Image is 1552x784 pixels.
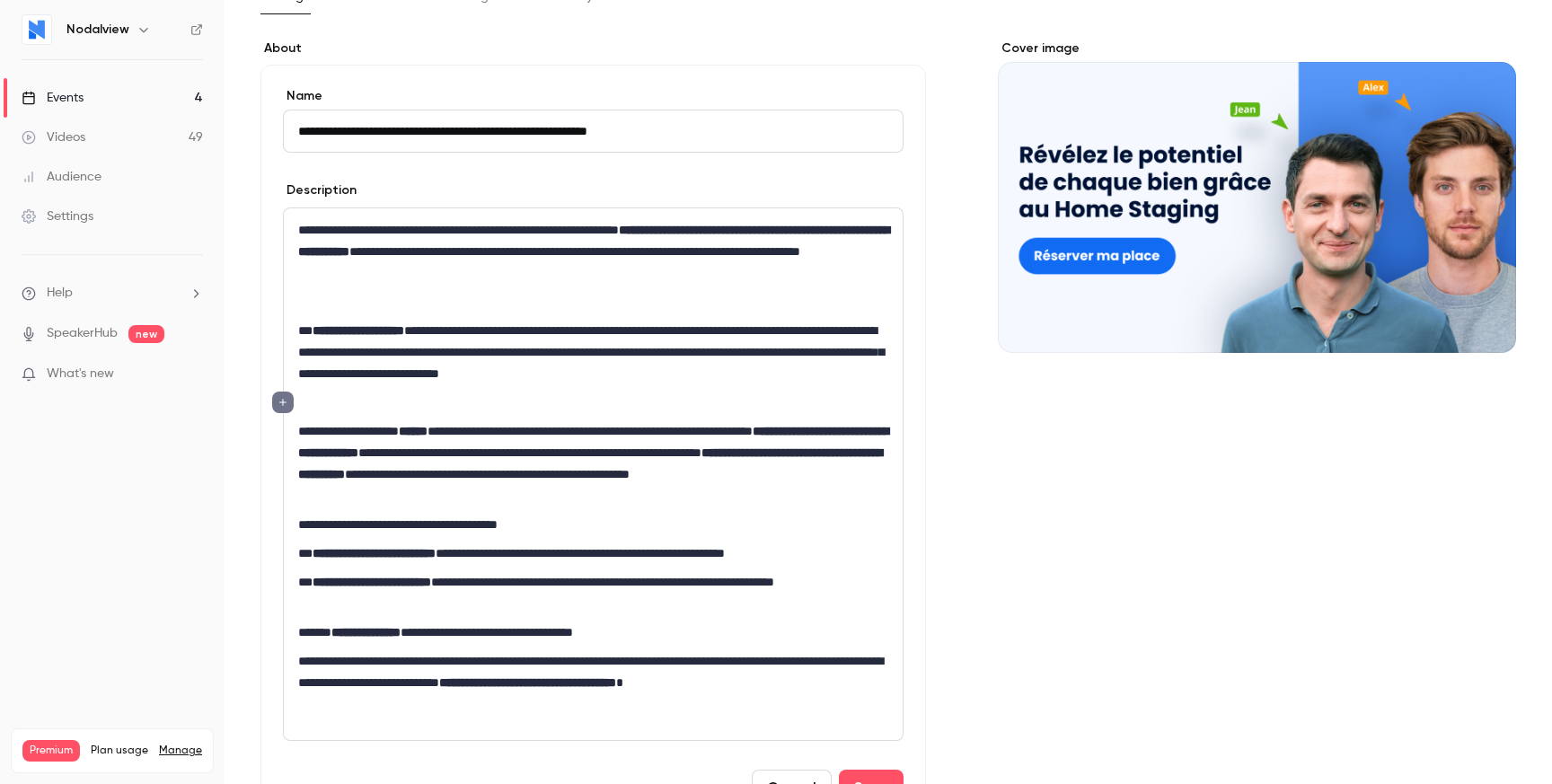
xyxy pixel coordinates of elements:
[22,207,93,225] div: Settings
[47,284,73,303] span: Help
[998,40,1516,57] label: Cover image
[91,744,148,758] span: Plan usage
[159,744,202,758] a: Manage
[22,15,51,44] img: Nodalview
[22,89,84,107] div: Events
[284,208,903,740] div: editor
[998,40,1516,353] section: Cover image
[47,324,118,343] a: SpeakerHub
[47,365,114,383] span: What's new
[283,181,357,199] label: Description
[128,325,164,343] span: new
[283,207,904,741] section: description
[22,284,203,303] li: help-dropdown-opener
[181,366,203,383] iframe: Noticeable Trigger
[22,740,80,762] span: Premium
[283,87,904,105] label: Name
[260,40,926,57] label: About
[66,21,129,39] h6: Nodalview
[22,128,85,146] div: Videos
[22,168,101,186] div: Audience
